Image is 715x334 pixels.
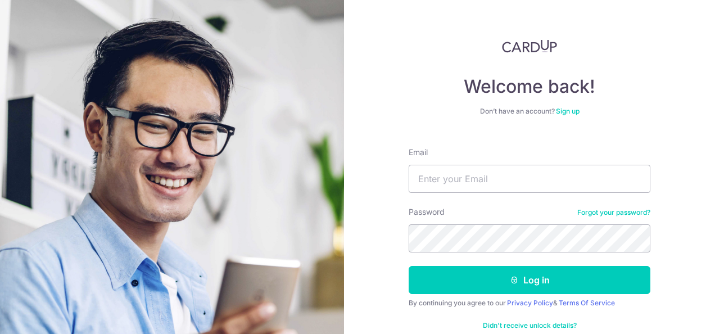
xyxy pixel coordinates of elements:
[507,299,553,307] a: Privacy Policy
[502,39,557,53] img: CardUp Logo
[483,321,577,330] a: Didn't receive unlock details?
[409,165,650,193] input: Enter your Email
[409,266,650,294] button: Log in
[556,107,580,115] a: Sign up
[409,107,650,116] div: Don’t have an account?
[577,208,650,217] a: Forgot your password?
[409,147,428,158] label: Email
[409,299,650,308] div: By continuing you agree to our &
[559,299,615,307] a: Terms Of Service
[409,75,650,98] h4: Welcome back!
[409,206,445,218] label: Password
